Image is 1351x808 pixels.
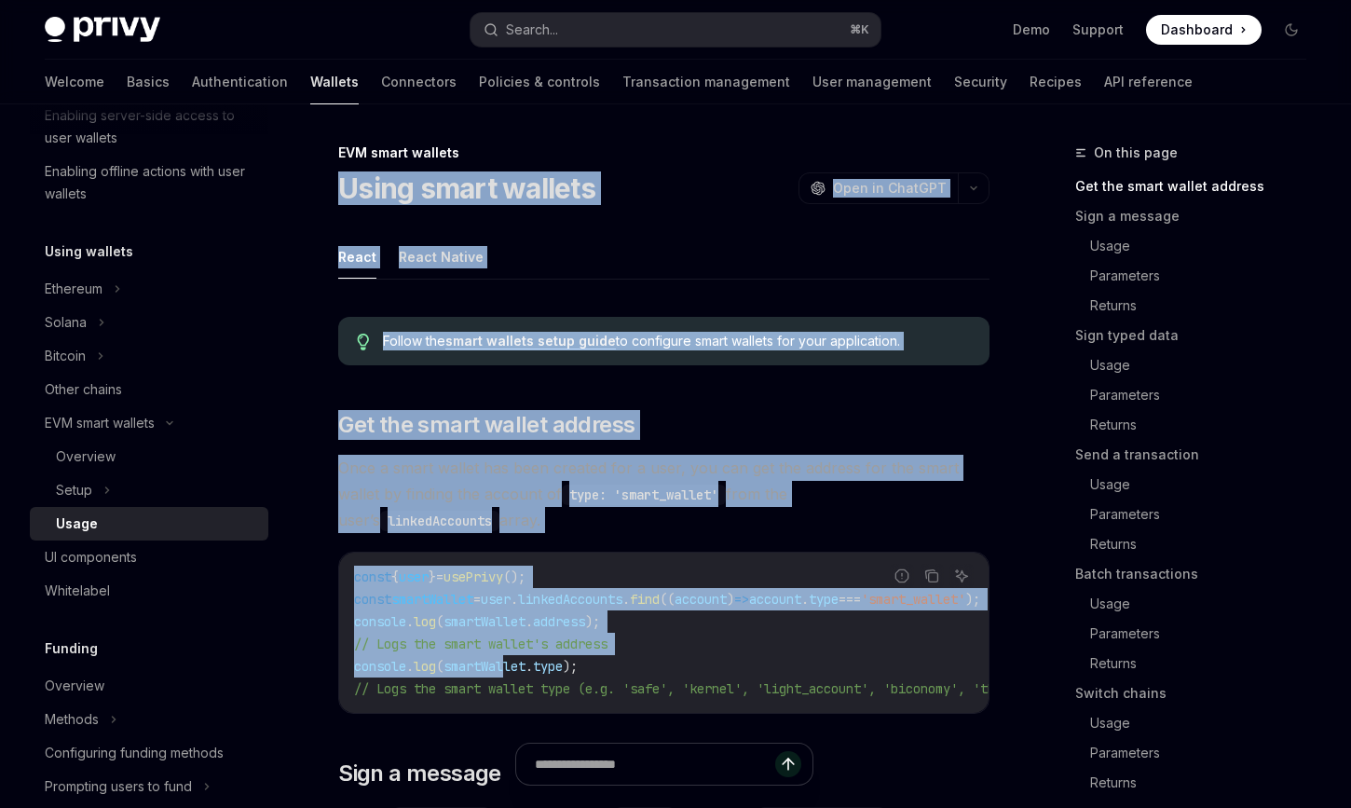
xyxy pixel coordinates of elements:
a: Parameters [1075,380,1321,410]
div: Methods [45,708,99,731]
span: smartWallet [444,658,525,675]
a: API reference [1104,60,1193,104]
a: Sign typed data [1075,321,1321,350]
span: ) [727,591,734,608]
a: User management [812,60,932,104]
button: Toggle dark mode [1276,15,1306,45]
button: Copy the contents from the code block [920,564,944,588]
h5: Funding [45,637,98,660]
span: On this page [1094,142,1178,164]
a: Parameters [1075,500,1321,529]
a: Basics [127,60,170,104]
span: (); [503,568,525,585]
a: Demo [1013,21,1050,39]
span: log [414,658,436,675]
a: Usage [30,507,268,541]
span: ); [965,591,980,608]
span: // Logs the smart wallet's address [354,636,607,652]
span: type [809,591,839,608]
button: Prompting users to fund [30,770,268,803]
a: Returns [1075,768,1321,798]
div: Bitcoin [45,345,86,367]
span: Open in ChatGPT [833,179,947,198]
button: Search...⌘K [471,13,881,47]
div: Enabling offline actions with user wallets [45,160,257,205]
span: Get the smart wallet address [338,410,635,440]
a: Switch chains [1075,678,1321,708]
a: Policies & controls [479,60,600,104]
span: ); [563,658,578,675]
a: Returns [1075,410,1321,440]
span: . [525,613,533,630]
span: user [399,568,429,585]
a: Connectors [381,60,457,104]
a: Usage [1075,708,1321,738]
span: console [354,613,406,630]
a: Get the smart wallet address [1075,171,1321,201]
button: Methods [30,703,268,736]
a: Overview [30,669,268,703]
span: console [354,658,406,675]
span: ); [585,613,600,630]
a: Configuring funding methods [30,736,268,770]
span: const [354,591,391,608]
div: EVM smart wallets [45,412,155,434]
input: Ask a question... [535,744,775,785]
button: Ask AI [949,564,974,588]
span: ( [436,613,444,630]
a: Other chains [30,373,268,406]
span: account [749,591,801,608]
span: // Logs the smart wallet type (e.g. 'safe', 'kernel', 'light_account', 'biconomy', 'thirdweb', 'c... [354,680,1241,697]
span: usePrivy [444,568,503,585]
h1: Using smart wallets [338,171,595,205]
span: address [533,613,585,630]
div: Usage [56,513,98,535]
div: Other chains [45,378,122,401]
span: } [429,568,436,585]
span: === [839,591,861,608]
span: Dashboard [1161,21,1233,39]
span: Follow the to configure smart wallets for your application. [383,332,971,350]
span: => [734,591,749,608]
span: user [481,591,511,608]
span: (( [660,591,675,608]
a: Parameters [1075,738,1321,768]
a: Dashboard [1146,15,1262,45]
span: . [406,613,414,630]
a: Usage [1075,350,1321,380]
div: Search... [506,19,558,41]
span: . [511,591,518,608]
a: Transaction management [622,60,790,104]
a: Enabling offline actions with user wallets [30,155,268,211]
img: dark logo [45,17,160,43]
a: Overview [30,440,268,473]
span: smartWallet [444,613,525,630]
span: . [406,658,414,675]
div: Prompting users to fund [45,775,192,798]
a: Batch transactions [1075,559,1321,589]
a: Usage [1075,589,1321,619]
button: React Native [399,235,484,279]
a: Returns [1075,649,1321,678]
div: Configuring funding methods [45,742,224,764]
a: UI components [30,541,268,574]
div: EVM smart wallets [338,144,989,162]
span: . [801,591,809,608]
div: Whitelabel [45,580,110,602]
div: Setup [56,479,92,501]
div: UI components [45,546,137,568]
a: Recipes [1030,60,1082,104]
span: ⌘ K [850,22,869,37]
a: smart wallets setup guide [445,333,616,349]
a: Sign a message [1075,201,1321,231]
button: Ethereum [30,272,268,306]
a: Usage [1075,231,1321,261]
svg: Tip [357,334,370,350]
a: Parameters [1075,619,1321,649]
a: Support [1072,21,1124,39]
span: . [525,658,533,675]
button: Send message [775,751,801,777]
span: = [436,568,444,585]
button: Report incorrect code [890,564,914,588]
code: type: 'smart_wallet' [562,485,726,505]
